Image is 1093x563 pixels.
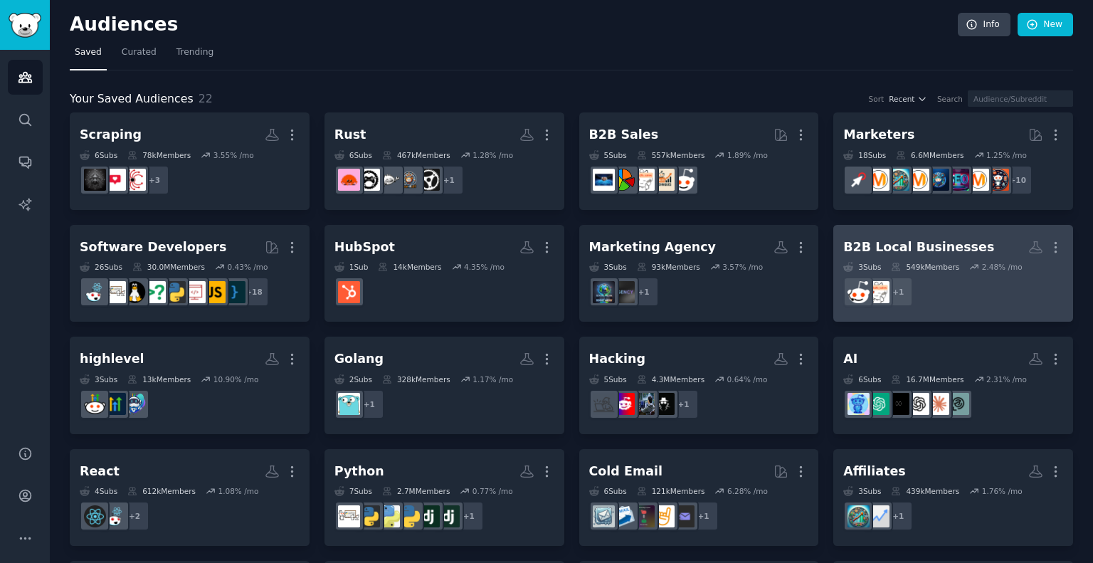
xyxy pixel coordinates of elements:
[613,393,635,415] img: cybersecurity
[887,393,909,415] img: ArtificialInteligence
[80,150,117,160] div: 6 Sub s
[139,165,169,195] div: + 3
[653,393,675,415] img: hackers
[84,393,106,415] img: gohighlevel
[982,486,1023,496] div: 1.76 % /mo
[334,126,366,144] div: Rust
[947,393,969,415] img: AI_Tools_News
[84,169,106,191] img: webscraping
[120,501,149,531] div: + 2
[986,374,1027,384] div: 2.31 % /mo
[867,393,889,415] img: ChatGPT
[986,150,1027,160] div: 1.25 % /mo
[472,486,513,496] div: 0.77 % /mo
[70,90,194,108] span: Your Saved Audiences
[907,393,929,415] img: OpenAI
[382,374,450,384] div: 328k Members
[907,169,929,191] img: DigitalMarketing
[589,350,645,368] div: Hacking
[324,225,564,322] a: HubSpot1Sub14kMembers4.35% /mohubspot
[454,501,484,531] div: + 1
[887,169,909,191] img: Affiliatemarketing
[843,374,881,384] div: 6 Sub s
[472,150,513,160] div: 1.28 % /mo
[124,393,146,415] img: GoHighLevelCRM
[589,486,627,496] div: 6 Sub s
[843,350,857,368] div: AI
[579,337,819,434] a: Hacking5Subs4.3MMembers0.64% /mo+1hackersVerified_Hackercybersecurityhacking
[968,90,1073,107] input: Audience/Subreddit
[843,238,994,256] div: B2B Local Businesses
[358,169,380,191] img: rust_gamedev
[378,262,441,272] div: 14k Members
[967,169,989,191] img: marketing
[947,169,969,191] img: SEO
[127,374,191,384] div: 13k Members
[927,393,949,415] img: ClaudeAI
[223,281,245,303] img: programming
[672,505,695,527] img: EmailOutreach
[637,374,704,384] div: 4.3M Members
[80,374,117,384] div: 3 Sub s
[70,449,310,547] a: React4Subs612kMembers1.08% /mo+2reactjsreact
[418,169,440,191] img: actix
[334,486,372,496] div: 7 Sub s
[848,169,870,191] img: PPC
[848,505,870,527] img: Affiliatemarketing
[334,238,395,256] div: HubSpot
[843,150,886,160] div: 18 Sub s
[727,374,768,384] div: 0.64 % /mo
[891,374,963,384] div: 16.7M Members
[70,112,310,210] a: Scraping6Subs78kMembers3.55% /mo+3scrapinghubSocialMediaScrapingwebscraping
[589,374,627,384] div: 5 Sub s
[338,281,360,303] img: hubspot
[104,169,126,191] img: SocialMediaScraping
[122,46,157,59] span: Curated
[633,505,655,527] img: StartColdEmail
[833,449,1073,547] a: Affiliates3Subs439kMembers1.76% /mo+1juststartAffiliatemarketing
[124,281,146,303] img: linux
[727,150,768,160] div: 1.89 % /mo
[637,150,705,160] div: 557k Members
[334,374,372,384] div: 2 Sub s
[324,112,564,210] a: Rust6Subs467kMembers1.28% /mo+1actixlearnrustrustjerkrust_gamedevrust
[338,393,360,415] img: golang
[613,169,635,191] img: B2BSales
[927,169,949,191] img: digital_marketing
[438,505,460,527] img: djangolearning
[334,350,384,368] div: Golang
[324,449,564,547] a: Python7Subs2.7MMembers0.77% /mo+1djangolearningdjangopythontipsPythonProjects2Pythonlearnpython
[184,281,206,303] img: webdev
[84,281,106,303] img: reactjs
[1003,165,1033,195] div: + 10
[889,94,927,104] button: Recent
[378,505,400,527] img: PythonProjects2
[722,262,763,272] div: 3.57 % /mo
[334,150,372,160] div: 6 Sub s
[418,505,440,527] img: django
[117,41,162,70] a: Curated
[848,393,870,415] img: artificial
[653,169,675,191] img: salestechniques
[891,262,959,272] div: 549k Members
[104,281,126,303] img: learnpython
[843,262,881,272] div: 3 Sub s
[176,46,213,59] span: Trending
[589,262,627,272] div: 3 Sub s
[987,169,1009,191] img: socialmedia
[727,486,768,496] div: 6.28 % /mo
[239,277,269,307] div: + 18
[593,393,615,415] img: hacking
[75,46,102,59] span: Saved
[398,169,420,191] img: learnrust
[70,41,107,70] a: Saved
[891,486,959,496] div: 439k Members
[171,41,218,70] a: Trending
[204,281,226,303] img: javascript
[867,169,889,191] img: advertising
[889,94,914,104] span: Recent
[593,281,615,303] img: SMMA
[653,505,675,527] img: ColdEmailAndSales
[127,150,191,160] div: 78k Members
[354,389,384,419] div: + 1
